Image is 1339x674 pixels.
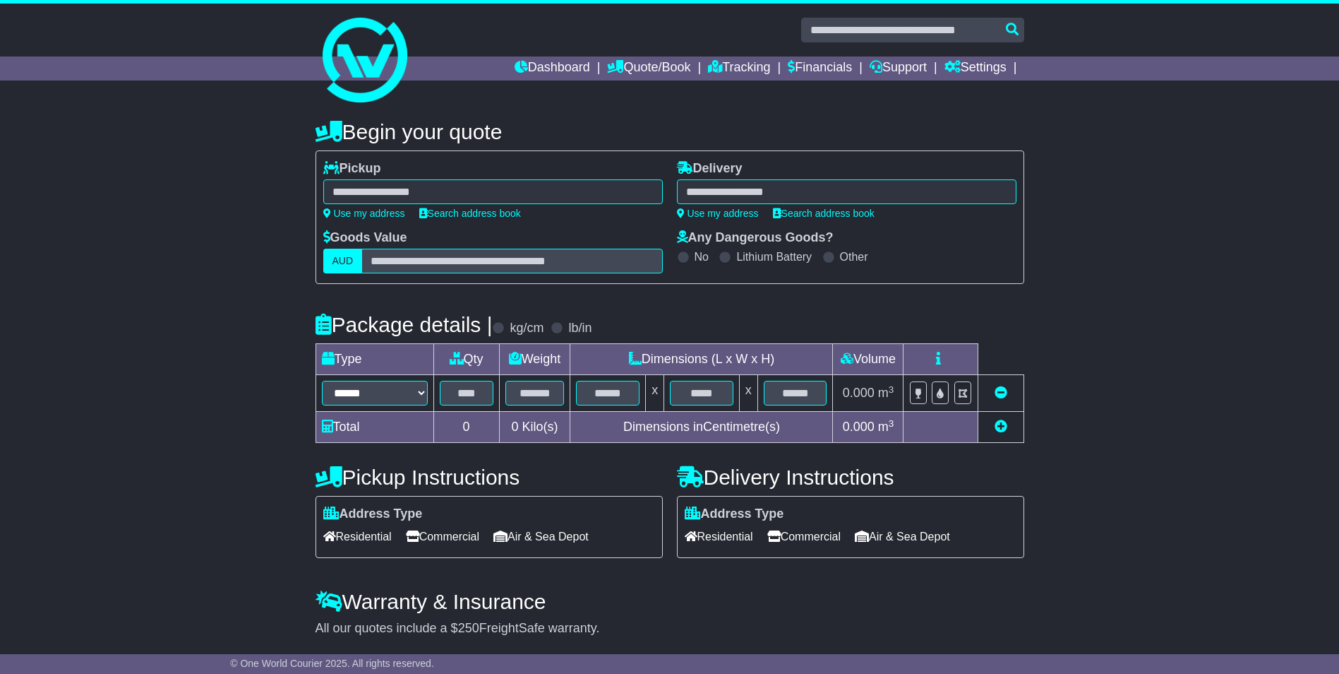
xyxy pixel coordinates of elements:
span: m [878,420,894,434]
label: No [695,250,709,264]
a: Financials [788,57,852,81]
span: Commercial [406,526,479,548]
td: Kilo(s) [499,412,570,443]
span: Commercial [767,526,841,548]
a: Settings [944,57,1007,81]
h4: Package details | [316,313,493,336]
span: Air & Sea Depot [493,526,589,548]
a: Tracking [708,57,770,81]
td: Total [316,412,433,443]
a: Dashboard [515,57,590,81]
span: 0.000 [843,420,875,434]
span: m [878,386,894,400]
h4: Begin your quote [316,120,1024,143]
label: kg/cm [510,321,544,336]
label: Other [840,250,868,264]
label: Address Type [323,507,423,522]
label: Lithium Battery [736,250,812,264]
label: Address Type [685,507,784,522]
label: Delivery [677,161,743,177]
label: Any Dangerous Goods? [677,230,834,246]
span: Residential [323,526,392,548]
td: Type [316,344,433,375]
span: Residential [685,526,753,548]
td: Dimensions (L x W x H) [570,344,833,375]
span: © One World Courier 2025. All rights reserved. [230,658,434,669]
label: lb/in [568,321,592,336]
td: x [739,375,757,412]
a: Search address book [773,208,875,219]
h4: Delivery Instructions [677,466,1024,489]
a: Use my address [677,208,759,219]
h4: Pickup Instructions [316,466,663,489]
span: 0.000 [843,386,875,400]
div: All our quotes include a $ FreightSafe warranty. [316,621,1024,637]
span: Air & Sea Depot [855,526,950,548]
label: Goods Value [323,230,407,246]
td: Qty [433,344,499,375]
a: Add new item [995,420,1007,434]
td: Weight [499,344,570,375]
td: Volume [833,344,903,375]
span: 250 [458,621,479,635]
a: Support [870,57,927,81]
h4: Warranty & Insurance [316,590,1024,613]
span: 0 [511,420,518,434]
sup: 3 [889,418,894,429]
td: x [646,375,664,412]
a: Search address book [419,208,521,219]
a: Quote/Book [607,57,690,81]
a: Remove this item [995,386,1007,400]
sup: 3 [889,384,894,395]
a: Use my address [323,208,405,219]
label: Pickup [323,161,381,177]
td: 0 [433,412,499,443]
td: Dimensions in Centimetre(s) [570,412,833,443]
label: AUD [323,249,363,273]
